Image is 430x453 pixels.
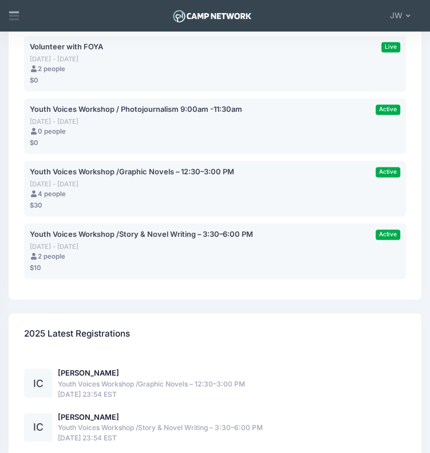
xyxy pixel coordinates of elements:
[30,263,41,273] div: $10
[376,167,400,177] span: Active
[24,380,53,388] a: IC
[24,423,53,432] a: IC
[30,104,242,115] a: Youth Voices Workshop / Photojournalism 9:00am -11:30am
[24,320,130,346] h4: 2025 Latest Registrations
[30,189,66,199] a: 4 people
[376,229,400,240] span: Active
[58,432,263,443] span: [DATE] 23:54 EST
[30,41,103,52] a: Volunteer with FOYA
[30,229,253,240] a: Youth Voices Workshop /Story & Novel Writing – 3:30–6:00 PM
[58,422,263,432] span: Youth Voices Workshop /Story & Novel Writing – 3:30–6:00 PM
[376,104,400,115] span: Active
[30,64,65,74] a: 2 people
[381,42,400,52] span: Live
[30,166,234,177] a: Youth Voices Workshop /Graphic Novels – 12:30–3:00 PM
[30,201,42,210] div: $30
[30,117,242,127] span: [DATE] - [DATE]
[30,179,234,189] span: [DATE] - [DATE]
[30,76,38,85] div: $0
[30,252,65,261] a: 2 people
[383,3,421,28] button: JW
[30,138,38,148] div: $0
[390,10,403,22] span: JW
[24,413,53,442] div: IC
[30,54,103,64] span: [DATE] - [DATE]
[171,7,253,25] img: Logo
[24,369,53,397] div: IC
[30,242,253,252] span: [DATE] - [DATE]
[30,127,66,136] a: 0 people
[58,412,119,421] a: [PERSON_NAME]
[5,3,22,28] div: Show aside menu
[58,389,245,399] span: [DATE] 23:54 EST
[58,368,119,377] a: [PERSON_NAME]
[58,378,245,389] span: Youth Voices Workshop /Graphic Novels – 12:30–3:00 PM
